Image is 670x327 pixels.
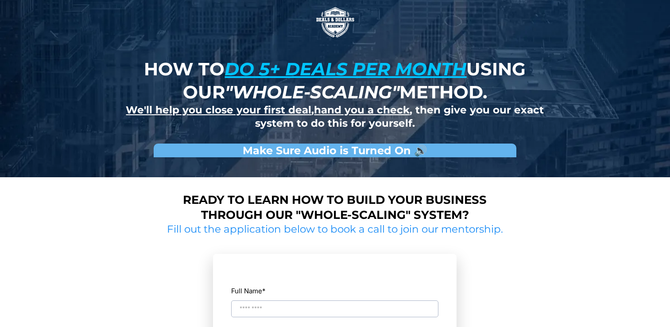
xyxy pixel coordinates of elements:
[225,58,466,80] u: do 5+ deals per month
[183,193,487,222] strong: Ready to learn how to build your business through our "whole-scaling" system?
[144,58,526,103] strong: How to using our method.
[126,104,544,129] strong: , , then give you our exact system to do this for yourself.
[231,285,438,297] label: Full Name
[314,104,410,116] u: hand you a check
[126,104,311,116] u: We'll help you close your first deal
[243,144,427,157] strong: Make Sure Audio is Turned On 🔊
[225,81,399,103] em: "whole-scaling"
[164,223,507,236] h2: Fill out the application below to book a call to join our mentorship.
